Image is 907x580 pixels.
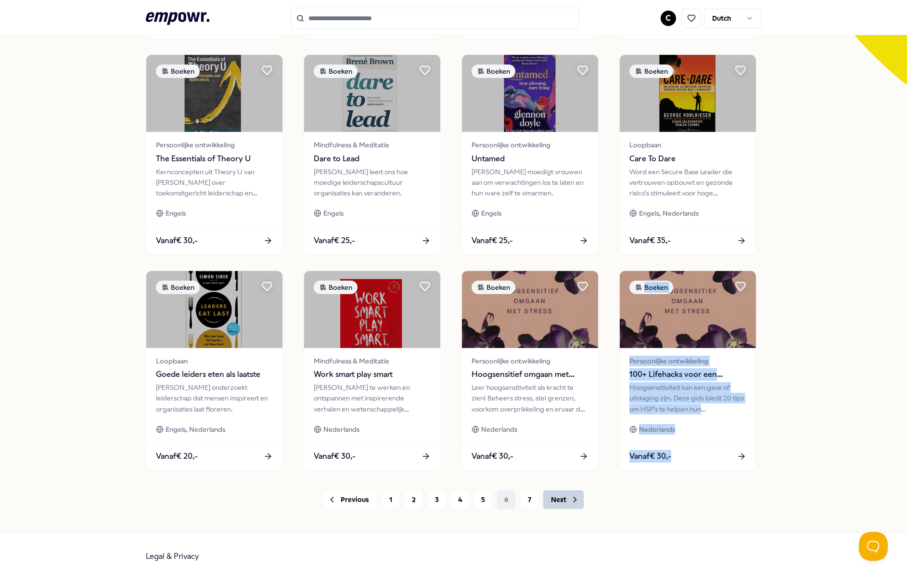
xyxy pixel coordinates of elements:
[427,490,447,509] button: 3
[291,8,579,29] input: Search for products, categories or subcategories
[472,368,588,381] span: Hoogsensitief omgaan met stress
[314,368,431,381] span: Work smart play smart
[323,208,344,219] span: Engels
[166,424,225,435] span: Engels, Nederlands
[314,356,431,366] span: Mindfulness & Meditatie
[156,356,273,366] span: Loopbaan
[314,234,355,247] span: Vanaf € 25,-
[146,55,282,132] img: package image
[472,450,513,463] span: Vanaf € 30,-
[481,424,517,435] span: Nederlands
[314,64,358,78] div: Boeken
[323,424,359,435] span: Nederlands
[156,450,198,463] span: Vanaf € 20,-
[639,208,699,219] span: Engels, Nederlands
[629,153,746,165] span: Care To Dare
[472,153,588,165] span: Untamed
[472,382,588,414] div: Leer hoogsensitiviteit als kracht te zien! Beheers stress, stel grenzen, voorkom overprikkeling e...
[620,271,756,348] img: package image
[473,490,493,509] button: 5
[314,450,356,463] span: Vanaf € 30,-
[462,55,598,132] img: package image
[629,356,746,366] span: Persoonlijke ontwikkeling
[629,281,673,294] div: Boeken
[146,271,282,348] img: package image
[461,54,599,255] a: package imageBoekenPersoonlijke ontwikkelingUntamed[PERSON_NAME] moedigt vrouwen aan om verwachti...
[629,368,746,381] span: 100+ Lifehacks voor een eenvoudiger leven met hoogsensitiviteit
[156,167,273,199] div: Kernconcepten uit Theory U van [PERSON_NAME] over toekomstgericht leiderschap en organisatieverni...
[156,140,273,150] span: Persoonlijke ontwikkeling
[314,140,431,150] span: Mindfulness & Meditatie
[520,490,539,509] button: 7
[156,64,200,78] div: Boeken
[314,167,431,199] div: [PERSON_NAME] leert ons hoe moedige leiderschapscultuur organisaties kan veranderen.
[543,490,584,509] button: Next
[472,167,588,199] div: [PERSON_NAME] moedigt vrouwen aan om verwachtingen los te laten en hun ware zelf te omarmen.
[620,55,756,132] img: package image
[639,424,675,435] span: Nederlands
[404,490,423,509] button: 2
[146,271,283,471] a: package imageBoekenLoopbaanGoede leiders eten als laatste[PERSON_NAME] onderzoekt leiderschap dat...
[450,490,470,509] button: 4
[304,271,440,348] img: package image
[166,208,186,219] span: Engels
[156,153,273,165] span: The Essentials of Theory U
[629,64,673,78] div: Boeken
[381,490,400,509] button: 1
[156,368,273,381] span: Goede leiders eten als laatste
[859,532,888,561] iframe: Help Scout Beacon - Open
[304,271,441,471] a: package imageBoekenMindfulness & MeditatieWork smart play smart[PERSON_NAME] te werken en ontspan...
[461,271,599,471] a: package imageBoekenPersoonlijke ontwikkelingHoogsensitief omgaan met stressLeer hoogsensitiviteit...
[314,382,431,414] div: [PERSON_NAME] te werken en ontspannen met inspirerende verhalen en wetenschappelijk onderbouwde t...
[661,11,676,26] button: C
[314,281,358,294] div: Boeken
[481,208,501,219] span: Engels
[462,271,598,348] img: package image
[619,271,756,471] a: package imageBoekenPersoonlijke ontwikkeling100+ Lifehacks voor een eenvoudiger leven met hoogsen...
[146,54,283,255] a: package imageBoekenPersoonlijke ontwikkelingThe Essentials of Theory UKernconcepten uit Theory U ...
[472,356,588,366] span: Persoonlijke ontwikkeling
[472,140,588,150] span: Persoonlijke ontwikkeling
[156,382,273,414] div: [PERSON_NAME] onderzoekt leiderschap dat mensen inspireert en organisaties laat floreren.
[146,552,199,561] a: Legal & Privacy
[629,450,671,463] span: Vanaf € 30,-
[156,281,200,294] div: Boeken
[619,54,756,255] a: package imageBoekenLoopbaanCare To DareWord een Secure Base Leader die vertrouwen opbouwt en gezo...
[629,382,746,414] div: Hoogsensitiviteit kan een gave of uitdaging zijn. Deze gids biedt 20 tips om HSP's te helpen hun ...
[156,234,198,247] span: Vanaf € 30,-
[472,234,513,247] span: Vanaf € 25,-
[629,167,746,199] div: Word een Secure Base Leader die vertrouwen opbouwt en gezonde risico's stimuleert voor hoge prest...
[472,64,515,78] div: Boeken
[629,234,671,247] span: Vanaf € 35,-
[304,55,440,132] img: package image
[472,281,515,294] div: Boeken
[314,153,431,165] span: Dare to Lead
[629,140,746,150] span: Loopbaan
[323,490,377,509] button: Previous
[304,54,441,255] a: package imageBoekenMindfulness & MeditatieDare to Lead[PERSON_NAME] leert ons hoe moedige leiders...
